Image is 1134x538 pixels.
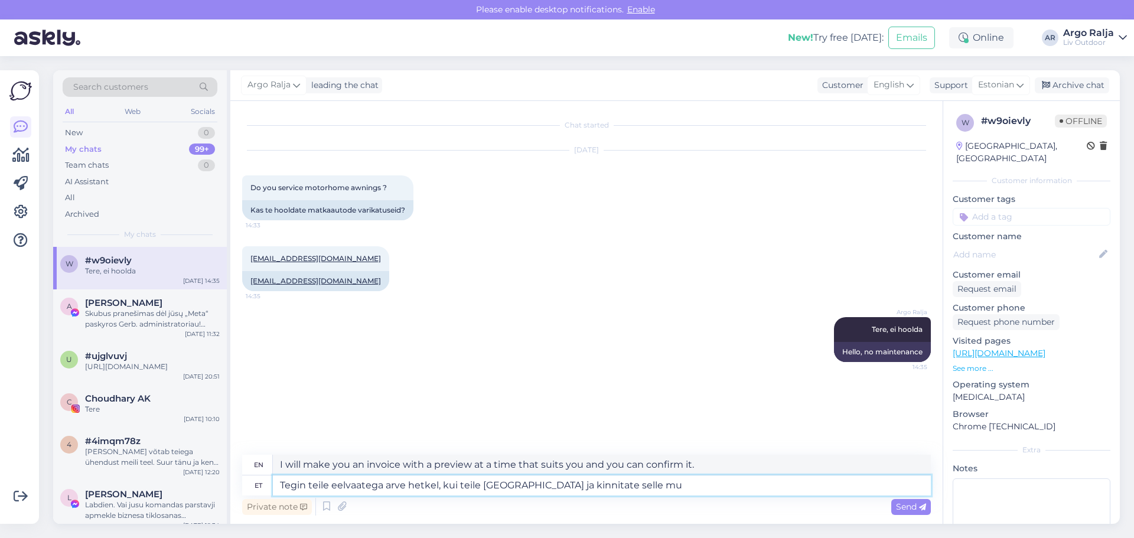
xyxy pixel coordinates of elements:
div: 0 [198,159,215,171]
div: Archived [65,208,99,220]
span: Antonella Capone [85,298,162,308]
div: Hello, no maintenance [834,342,931,362]
span: My chats [124,229,156,240]
div: [PERSON_NAME] võtab teiega ühendust meili teel. Suur tänu ja kena päeva jätku! [85,446,220,468]
p: Notes [953,462,1110,475]
p: Customer email [953,269,1110,281]
span: w [66,259,73,268]
div: Chat started [242,120,931,131]
div: AR [1042,30,1058,46]
p: Browser [953,408,1110,420]
div: Argo Ralja [1063,28,1114,38]
div: Request phone number [953,314,1060,330]
a: [EMAIL_ADDRESS][DOMAIN_NAME] [250,276,381,285]
div: Extra [953,445,1110,455]
p: [MEDICAL_DATA] [953,391,1110,403]
div: Archive chat [1035,77,1109,93]
div: Kas te hooldate matkaautode varikatuseid? [242,200,413,220]
span: Argo Ralja [247,79,291,92]
div: My chats [65,144,102,155]
div: All [65,192,75,204]
div: 99+ [189,144,215,155]
span: A [67,302,72,311]
div: et [255,475,262,495]
div: leading the chat [307,79,379,92]
a: [URL][DOMAIN_NAME] [953,348,1045,358]
span: u [66,355,72,364]
span: w [962,118,969,127]
div: # w9oievly [981,114,1055,128]
div: Try free [DATE]: [788,31,884,45]
img: Askly Logo [9,80,32,102]
textarea: I will make you an invoice with a preview at a time that suits you and you can confirm it. [273,455,931,475]
span: 14:33 [246,221,290,230]
div: Web [122,104,143,119]
span: C [67,397,72,406]
textarea: Tegin teile eelvaatega arve hetkel, kui teile [GEOGRAPHIC_DATA] ja kinnitate selle mu [273,475,931,495]
span: L [67,493,71,502]
span: #ujglvuvj [85,351,127,361]
span: Tere, ei hoolda [872,325,923,334]
div: Team chats [65,159,109,171]
p: Visited pages [953,335,1110,347]
a: [EMAIL_ADDRESS][DOMAIN_NAME] [250,254,381,263]
div: Request email [953,281,1021,297]
div: [DATE] 20:51 [183,372,220,381]
div: [DATE] 19:34 [183,521,220,530]
div: AI Assistant [65,176,109,188]
div: [URL][DOMAIN_NAME] [85,361,220,372]
span: Estonian [978,79,1014,92]
div: Online [949,27,1014,48]
input: Add name [953,248,1097,261]
p: Chrome [TECHNICAL_ID] [953,420,1110,433]
div: [DATE] 11:32 [185,330,220,338]
b: New! [788,32,813,43]
span: 4 [67,440,71,449]
div: [DATE] 10:10 [184,415,220,423]
div: Private note [242,499,312,515]
span: Enable [624,4,659,15]
span: Search customers [73,81,148,93]
button: Emails [888,27,935,49]
span: English [874,79,904,92]
div: Support [930,79,968,92]
span: Lev Fainveits [85,489,162,500]
span: Send [896,501,926,512]
span: Argo Ralja [883,308,927,317]
span: 14:35 [246,292,290,301]
div: [DATE] [242,145,931,155]
span: 14:35 [883,363,927,371]
p: Customer name [953,230,1110,243]
div: [DATE] 12:20 [183,468,220,477]
div: Tere, ei hoolda [85,266,220,276]
span: #4imqm78z [85,436,141,446]
p: Operating system [953,379,1110,391]
span: #w9oievly [85,255,132,266]
div: [DATE] 14:35 [183,276,220,285]
div: All [63,104,76,119]
a: Argo RaljaLiv Outdoor [1063,28,1127,47]
div: Liv Outdoor [1063,38,1114,47]
div: Skubus pranešimas dėl jūsų „Meta“ paskyros Gerb. administratoriau! Nusprendėme visam laikui ištri... [85,308,220,330]
span: Do you service motorhome awnings ? [250,183,387,192]
span: Choudhary AK [85,393,151,404]
input: Add a tag [953,208,1110,226]
div: Customer information [953,175,1110,186]
div: en [254,455,263,475]
div: New [65,127,83,139]
p: Customer tags [953,193,1110,206]
div: Socials [188,104,217,119]
p: See more ... [953,363,1110,374]
span: Offline [1055,115,1107,128]
div: [GEOGRAPHIC_DATA], [GEOGRAPHIC_DATA] [956,140,1087,165]
div: Labdien. Vai jusu komandas parstavji apmekle biznesa tiklosanas pasakumus [GEOGRAPHIC_DATA]? Vai ... [85,500,220,521]
p: Customer phone [953,302,1110,314]
div: Customer [817,79,863,92]
div: 0 [198,127,215,139]
div: Tere [85,404,220,415]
